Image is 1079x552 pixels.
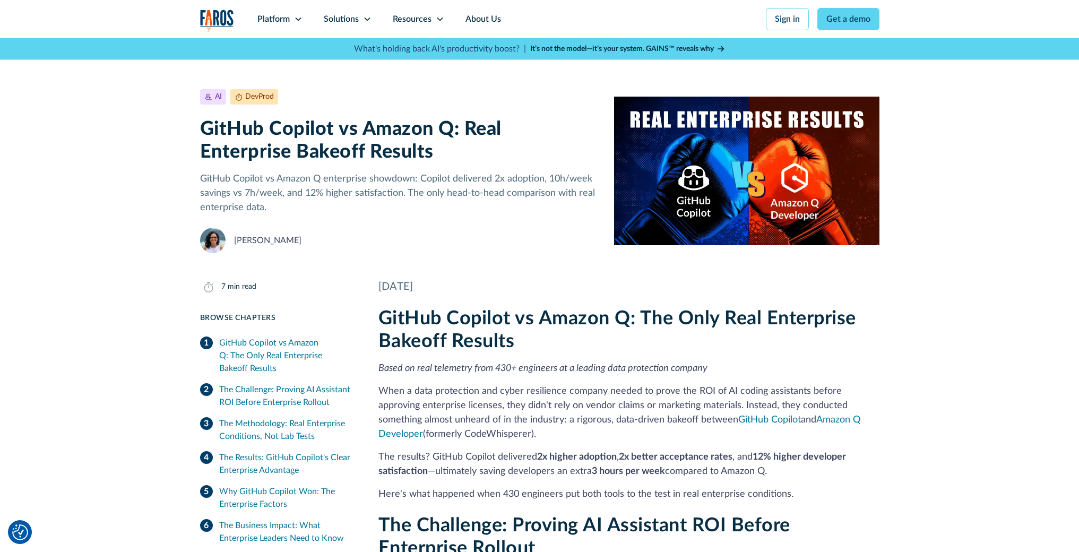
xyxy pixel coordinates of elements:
[530,45,714,53] strong: It’s not the model—it’s your system. GAINS™ reveals why
[200,10,234,31] img: Logo of the analytics and reporting company Faros.
[537,452,617,462] strong: 2x higher adoption
[245,91,274,102] div: DevProd
[592,467,665,476] strong: 3 hours per week
[12,524,28,540] img: Revisit consent button
[12,524,28,540] button: Cookie Settings
[200,313,353,324] div: Browse Chapters
[619,452,732,462] strong: 2x better acceptance rates
[200,332,353,379] a: GitHub Copilot vs Amazon Q: The Only Real Enterprise Bakeoff Results
[215,91,222,102] div: AI
[219,337,353,375] div: GitHub Copilot vs Amazon Q: The Only Real Enterprise Bakeoff Results
[378,279,879,295] div: [DATE]
[378,364,707,373] em: Based on real telemetry from 430+ engineers at a leading data protection company
[219,451,353,477] div: The Results: GitHub Copilot's Clear Enterprise Advantage
[200,172,598,215] p: GitHub Copilot vs Amazon Q enterprise showdown: Copilot delivered 2x adoption, 10h/week savings v...
[378,415,860,439] a: Amazon Q Developer
[200,515,353,549] a: The Business Impact: What Enterprise Leaders Need to Know
[200,413,353,447] a: The Methodology: Real Enterprise Conditions, Not Lab Tests
[614,89,879,253] img: Illustration of a boxing match of GitHub Copilot vs. Amazon Q. with real enterprise results.
[219,383,353,409] div: The Challenge: Proving AI Assistant ROI Before Enterprise Rollout
[200,228,226,253] img: Naomi Lurie
[219,485,353,511] div: Why GitHub Copilot Won: The Enterprise Factors
[200,447,353,481] a: The Results: GitHub Copilot's Clear Enterprise Advantage
[234,234,301,247] div: [PERSON_NAME]
[378,384,879,442] p: When a data protection and cyber resilience company needed to prove the ROI of AI coding assistan...
[257,13,290,25] div: Platform
[378,309,856,351] strong: GitHub Copilot vs Amazon Q: The Only Real Enterprise Bakeoff Results
[817,8,879,30] a: Get a demo
[219,417,353,443] div: The Methodology: Real Enterprise Conditions, Not Lab Tests
[738,415,801,425] a: GitHub Copilot
[221,281,226,292] div: 7
[219,519,353,545] div: The Business Impact: What Enterprise Leaders Need to Know
[324,13,359,25] div: Solutions
[200,379,353,413] a: The Challenge: Proving AI Assistant ROI Before Enterprise Rollout
[766,8,809,30] a: Sign in
[200,118,598,163] h1: GitHub Copilot vs Amazon Q: Real Enterprise Bakeoff Results
[378,487,879,502] p: Here's what happened when 430 engineers put both tools to the test in real enterprise conditions.
[200,481,353,515] a: Why GitHub Copilot Won: The Enterprise Factors
[530,44,726,55] a: It’s not the model—it’s your system. GAINS™ reveals why
[378,450,879,479] p: The results? GitHub Copilot delivered , , and —ultimately saving developers an extra compared to ...
[393,13,431,25] div: Resources
[354,42,526,55] p: What's holding back AI's productivity boost? |
[228,281,256,292] div: min read
[200,10,234,31] a: home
